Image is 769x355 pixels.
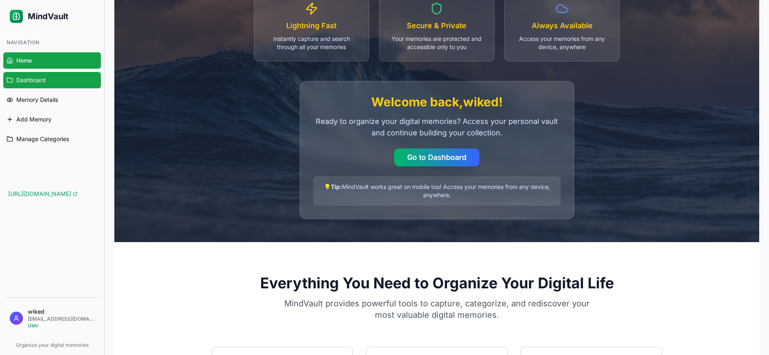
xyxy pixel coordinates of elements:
[7,304,98,332] button: wiked[EMAIL_ADDRESS][DOMAIN_NAME]User
[394,153,479,162] a: Go to Dashboard
[16,56,32,65] span: Home
[16,96,58,104] span: Memory Details
[331,183,342,190] strong: Tip:
[389,20,484,31] h3: Secure & Private
[16,135,69,143] span: Manage Categories
[3,111,101,128] a: Add Memory
[389,35,484,51] p: Your memories are protected and accessible only to you
[264,20,359,31] h3: Lightning Fast
[7,342,98,348] div: Organize your digital memories
[212,275,662,291] h2: Everything You Need to Organize Your Digital Life
[28,316,94,322] p: [EMAIL_ADDRESS][DOMAIN_NAME]
[313,94,561,109] h2: Welcome back, wiked !
[3,131,101,147] a: Manage Categories
[28,308,94,316] p: wiked
[16,115,51,124] span: Add Memory
[264,35,359,51] p: Instantly capture and search through all your memories
[28,322,94,329] p: User
[320,183,554,199] p: 💡 MindVault works great on mobile too! Access your memories from any device, anywhere.
[3,92,101,108] a: Memory Details
[280,298,594,321] p: MindVault provides powerful tools to capture, categorize, and rediscover your most valuable digit...
[313,116,561,139] p: Ready to organize your digital memories? Access your personal vault and continue building your co...
[3,52,101,69] a: Home
[515,20,610,31] h3: Always Available
[3,36,101,49] div: Navigation
[394,148,479,166] button: Go to Dashboard
[3,72,101,88] a: Dashboard
[8,190,96,198] a: [URL][DOMAIN_NAME]
[28,11,68,22] h1: MindVault
[515,35,610,51] p: Access your memories from any device, anywhere
[16,76,46,84] span: Dashboard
